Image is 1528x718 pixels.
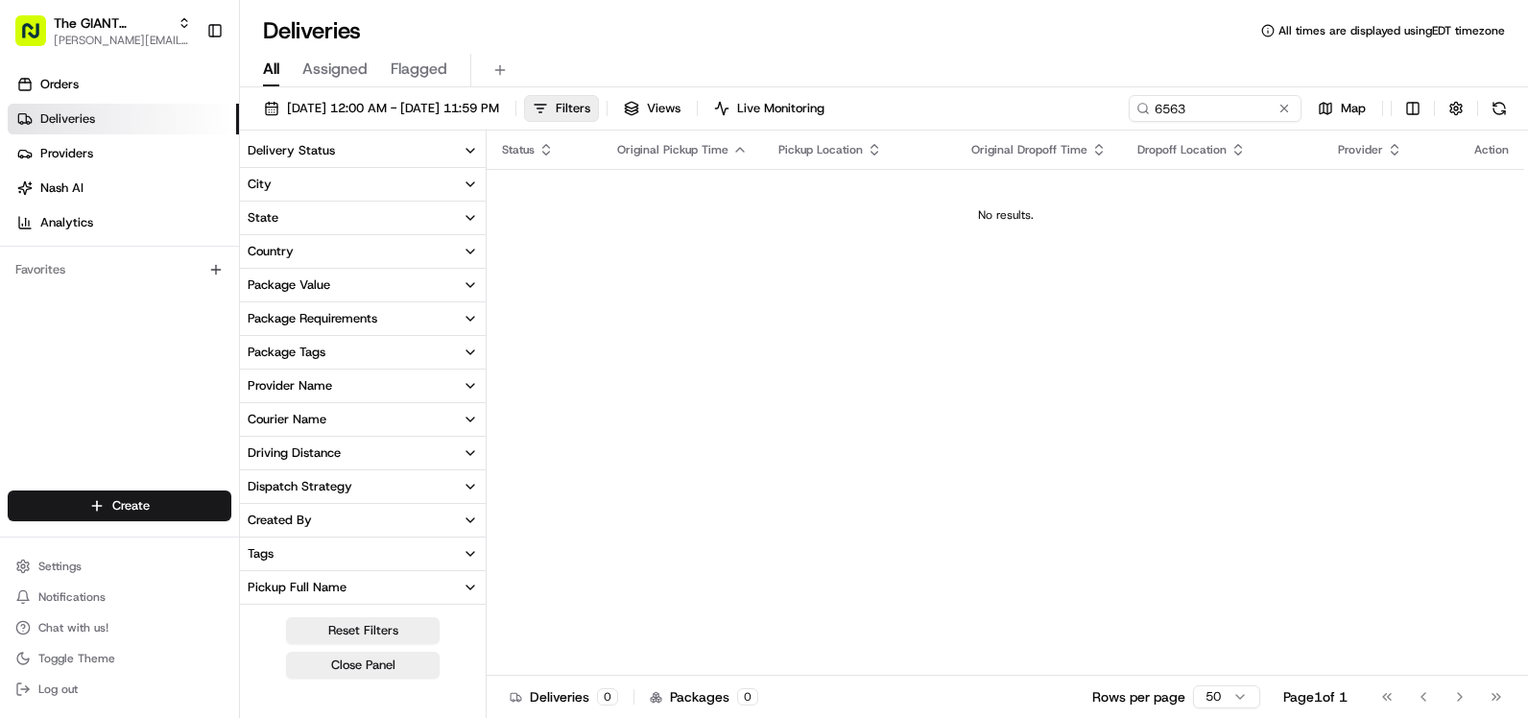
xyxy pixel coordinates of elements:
[502,142,535,157] span: Status
[617,142,728,157] span: Original Pickup Time
[248,545,274,562] div: Tags
[1283,687,1348,706] div: Page 1 of 1
[19,280,35,296] div: 📗
[556,100,590,117] span: Filters
[263,58,279,81] span: All
[1092,687,1185,706] p: Rows per page
[705,95,833,122] button: Live Monitoring
[650,687,758,706] div: Packages
[286,617,440,644] button: Reset Filters
[155,271,316,305] a: 💻API Documentation
[1278,23,1505,38] span: All times are displayed using EDT timezone
[135,324,232,340] a: Powered byPylon
[286,652,440,679] button: Close Panel
[8,104,239,134] a: Deliveries
[326,189,349,212] button: Start new chat
[50,124,317,144] input: Clear
[737,688,758,706] div: 0
[240,470,486,503] button: Dispatch Strategy
[240,370,486,402] button: Provider Name
[240,202,486,234] button: State
[248,276,330,294] div: Package Value
[240,403,486,436] button: Courier Name
[65,203,243,218] div: We're available if you need us!
[8,553,231,580] button: Settings
[8,645,231,672] button: Toggle Theme
[8,69,239,100] a: Orders
[240,269,486,301] button: Package Value
[1341,100,1366,117] span: Map
[240,235,486,268] button: Country
[240,302,486,335] button: Package Requirements
[971,142,1087,157] span: Original Dropoff Time
[8,676,231,703] button: Log out
[8,138,239,169] a: Providers
[8,491,231,521] button: Create
[112,497,150,515] span: Create
[8,254,231,285] div: Favorites
[240,336,486,369] button: Package Tags
[240,168,486,201] button: City
[240,134,486,167] button: Delivery Status
[19,19,58,58] img: Nash
[1486,95,1513,122] button: Refresh
[19,183,54,218] img: 1736555255976-a54dd68f-1ca7-489b-9aae-adbdc363a1c4
[248,142,335,159] div: Delivery Status
[287,100,499,117] span: [DATE] 12:00 AM - [DATE] 11:59 PM
[19,77,349,108] p: Welcome 👋
[597,688,618,706] div: 0
[248,310,377,327] div: Package Requirements
[248,243,294,260] div: Country
[248,512,312,529] div: Created By
[191,325,232,340] span: Pylon
[1338,142,1383,157] span: Provider
[240,437,486,469] button: Driving Distance
[54,33,191,48] button: [PERSON_NAME][EMAIL_ADDRESS][DOMAIN_NAME]
[38,682,78,697] span: Log out
[778,142,863,157] span: Pickup Location
[240,538,486,570] button: Tags
[12,271,155,305] a: 📗Knowledge Base
[647,100,680,117] span: Views
[38,589,106,605] span: Notifications
[40,179,84,197] span: Nash AI
[240,571,486,604] button: Pickup Full Name
[615,95,689,122] button: Views
[263,15,361,46] h1: Deliveries
[8,584,231,610] button: Notifications
[40,214,93,231] span: Analytics
[54,13,170,33] button: The GIANT Company
[248,377,332,395] div: Provider Name
[510,687,618,706] div: Deliveries
[65,183,315,203] div: Start new chat
[302,58,368,81] span: Assigned
[8,8,199,54] button: The GIANT Company[PERSON_NAME][EMAIL_ADDRESS][DOMAIN_NAME]
[494,207,1516,223] div: No results.
[524,95,599,122] button: Filters
[248,344,325,361] div: Package Tags
[8,614,231,641] button: Chat with us!
[38,559,82,574] span: Settings
[38,278,147,298] span: Knowledge Base
[248,478,352,495] div: Dispatch Strategy
[1309,95,1374,122] button: Map
[248,411,326,428] div: Courier Name
[8,207,239,238] a: Analytics
[391,58,447,81] span: Flagged
[162,280,178,296] div: 💻
[240,504,486,537] button: Created By
[38,651,115,666] span: Toggle Theme
[1129,95,1301,122] input: Type to search
[255,95,508,122] button: [DATE] 12:00 AM - [DATE] 11:59 PM
[40,76,79,93] span: Orders
[181,278,308,298] span: API Documentation
[1474,142,1509,157] div: Action
[1137,142,1227,157] span: Dropoff Location
[8,173,239,203] a: Nash AI
[38,620,108,635] span: Chat with us!
[248,176,272,193] div: City
[248,444,341,462] div: Driving Distance
[248,579,346,596] div: Pickup Full Name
